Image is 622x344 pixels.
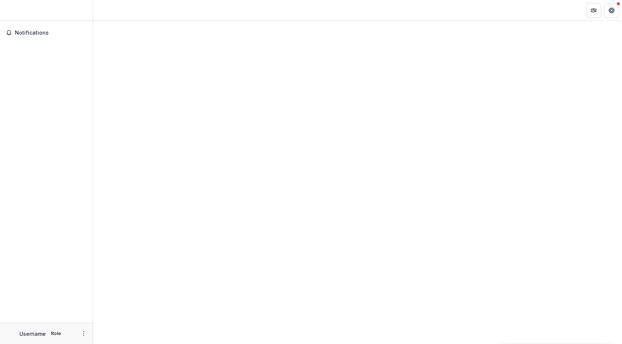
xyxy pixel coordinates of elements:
p: Username [19,330,46,338]
button: Notifications [3,27,90,39]
button: Partners [586,3,601,18]
button: Get Help [604,3,619,18]
p: Role [49,330,63,337]
span: Notifications [15,30,87,36]
button: More [79,329,88,338]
